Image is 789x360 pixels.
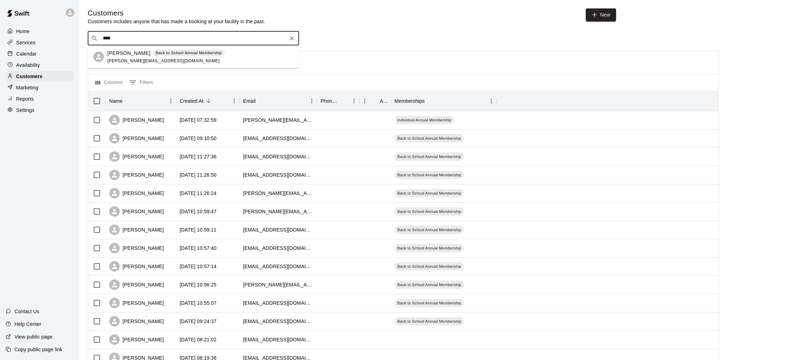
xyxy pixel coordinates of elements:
[109,91,123,111] div: Name
[180,336,217,343] div: 2025-08-29 08:21:02
[123,96,132,106] button: Sort
[14,308,39,315] p: Contact Us
[94,77,125,88] button: Select columns
[243,263,313,270] div: jenfitz21@gmail.com
[306,96,317,106] button: Menu
[14,333,52,340] p: View public page
[256,96,266,106] button: Sort
[109,115,164,125] div: [PERSON_NAME]
[109,133,164,144] div: [PERSON_NAME]
[6,105,74,115] div: Settings
[243,318,313,325] div: dyanni7175@yahoo.com
[359,96,370,106] button: Menu
[394,264,464,269] span: Back to School Annual Membership
[176,91,240,111] div: Created At
[394,189,464,197] div: Back to School Annual Membership
[16,73,42,80] p: Customers
[394,152,464,161] div: Back to School Annual Membership
[391,91,497,111] div: Memberships
[106,91,176,111] div: Name
[394,154,464,159] span: Back to School Annual Membership
[243,208,313,215] div: peggy.jenn81@gmail.com
[394,300,464,306] span: Back to School Annual Membership
[109,225,164,235] div: [PERSON_NAME]
[240,91,317,111] div: Email
[16,84,38,91] p: Marketing
[243,171,313,178] div: tswenson6@gmail.com
[93,52,104,62] div: Gary Voss
[394,91,425,111] div: Memberships
[180,299,217,307] div: 2025-09-05 10:55:07
[16,39,36,46] p: Services
[128,77,155,88] button: Show filters
[107,58,219,63] span: [PERSON_NAME][EMAIL_ADDRESS][DOMAIN_NAME]
[321,91,339,111] div: Phone Number
[6,82,74,93] a: Marketing
[180,135,217,142] div: 2025-09-09 09:10:50
[204,96,213,106] button: Sort
[16,28,30,35] p: Home
[14,321,41,328] p: Help Center
[394,190,464,196] span: Back to School Annual Membership
[6,26,74,37] a: Home
[394,282,464,288] span: Back to School Annual Membership
[107,49,150,57] p: [PERSON_NAME]
[394,227,464,233] span: Back to School Annual Membership
[6,49,74,59] a: Calendar
[180,190,217,197] div: 2025-09-05 11:26:24
[243,91,256,111] div: Email
[88,8,265,18] h5: Customers
[394,135,464,141] span: Back to School Annual Membership
[16,107,35,114] p: Settings
[180,281,217,288] div: 2025-09-05 10:56:25
[394,134,464,143] div: Back to School Annual Membership
[109,206,164,217] div: [PERSON_NAME]
[486,96,497,106] button: Menu
[243,336,313,343] div: akvarzava@gmail.com
[109,188,164,198] div: [PERSON_NAME]
[180,208,217,215] div: 2025-09-05 10:59:47
[14,346,62,353] p: Copy public page link
[394,245,464,251] span: Back to School Annual Membership
[109,279,164,290] div: [PERSON_NAME]
[370,96,380,106] button: Sort
[394,317,464,326] div: Back to School Annual Membership
[243,245,313,252] div: no@gmail.com
[180,171,217,178] div: 2025-09-05 11:26:50
[109,151,164,162] div: [PERSON_NAME]
[16,50,37,57] p: Calendar
[166,96,176,106] button: Menu
[109,243,164,253] div: [PERSON_NAME]
[6,37,74,48] div: Services
[380,91,387,111] div: Age
[6,94,74,104] a: Reports
[394,209,464,214] span: Back to School Annual Membership
[180,91,204,111] div: Created At
[243,226,313,233] div: 1no@gmail.com
[394,116,454,124] div: Individual Annual Membership
[243,281,313,288] div: nicole.paulsen@act.org
[394,318,464,324] span: Back to School Annual Membership
[243,116,313,124] div: kevin.schmidtcpa@gmail.com
[6,71,74,82] div: Customers
[586,8,616,21] a: New
[394,262,464,271] div: Back to School Annual Membership
[109,334,164,345] div: [PERSON_NAME]
[243,190,313,197] div: lisa-bluder@uiowa.edu
[394,171,464,179] div: Back to School Annual Membership
[180,318,217,325] div: 2025-08-29 09:24:37
[339,96,349,106] button: Sort
[394,244,464,252] div: Back to School Annual Membership
[6,60,74,70] a: Availability
[317,91,359,111] div: Phone Number
[88,31,299,45] div: Search customers by name or email
[180,226,217,233] div: 2025-09-05 10:59:11
[109,316,164,327] div: [PERSON_NAME]
[287,33,297,43] button: Clear
[229,96,240,106] button: Menu
[16,95,34,102] p: Reports
[243,299,313,307] div: bstew15@mchsi.com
